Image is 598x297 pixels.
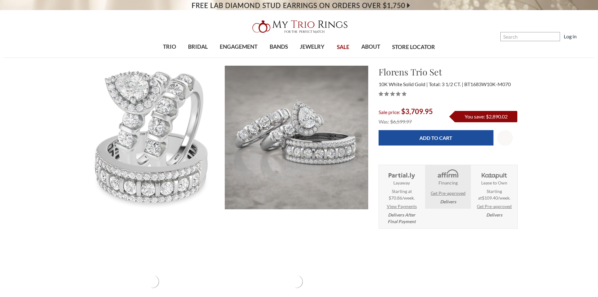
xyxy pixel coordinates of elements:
a: My Trio Rings [173,17,424,37]
a: TRIO [157,37,182,57]
a: Get Pre-approved [431,190,466,196]
a: Log in [564,33,577,40]
li: Katapult [471,165,517,222]
span: ENGAGEMENT [220,43,257,51]
li: Affirm [425,165,471,209]
h1: Florens Trio Set [379,65,518,79]
span: Total: 3 1/2 CT. [429,81,463,87]
button: submenu toggle [235,57,242,58]
a: View Payments [387,203,417,210]
em: Delivers [486,212,502,218]
strong: Layaway [393,179,410,186]
span: BRIDAL [188,43,208,51]
span: TRIO [163,43,176,51]
span: Was: [379,118,389,124]
img: My Trio Rings [249,17,349,37]
button: submenu toggle [166,57,173,58]
a: Cart with 0 items [580,33,590,40]
span: 10K White Solid Gold [379,81,428,87]
span: Starting at $70.86/week. [389,188,415,201]
li: Layaway [379,165,424,228]
button: submenu toggle [309,57,315,58]
span: JEWELRY [300,43,325,51]
img: Affirm [433,169,462,179]
img: Photo of Florens 3 1/2 ct tw. Lab Grown Pear Solitaire Trio Set 10K White Gold [BT1683W-M070] [81,66,224,209]
span: Starting at . [473,188,515,201]
img: Photo of Florens 3 1/2 ct tw. Lab Grown Pear Solitaire Trio Set 10K White Gold [BT1683W-M070] [225,66,368,209]
a: STORE LOCATOR [386,37,441,58]
button: submenu toggle [276,57,282,58]
span: $6,599.97 [390,118,412,124]
svg: cart.cart_preview [580,34,587,40]
span: $109.40/week [482,195,509,201]
input: Search [500,32,560,41]
a: BRIDAL [182,37,214,57]
a: BANDS [264,37,294,57]
strong: Financing [439,179,458,186]
em: Delivers [440,198,456,205]
span: You save: $2,890.02 [465,113,508,119]
span: BT1683W10K-M070 [464,81,511,87]
input: Add to Cart [379,130,493,146]
strong: Lease to Own [481,179,507,186]
span: Sale price: [379,109,400,115]
a: ABOUT [355,37,386,57]
a: SALE [331,37,355,58]
svg: Wish Lists [501,114,509,162]
a: Wish Lists [497,130,513,146]
a: ENGAGEMENT [214,37,263,57]
a: JEWELRY [294,37,331,57]
span: BANDS [270,43,288,51]
em: Delivers After Final Payment [388,212,416,225]
img: Layaway [387,169,416,179]
a: Get Pre-approved [477,203,512,210]
span: $3,709.95 [401,107,433,116]
button: submenu toggle [368,57,374,58]
button: submenu toggle [195,57,201,58]
span: ABOUT [361,43,380,51]
img: Katapult [480,169,509,179]
span: STORE LOCATOR [392,43,435,51]
span: SALE [337,43,349,51]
